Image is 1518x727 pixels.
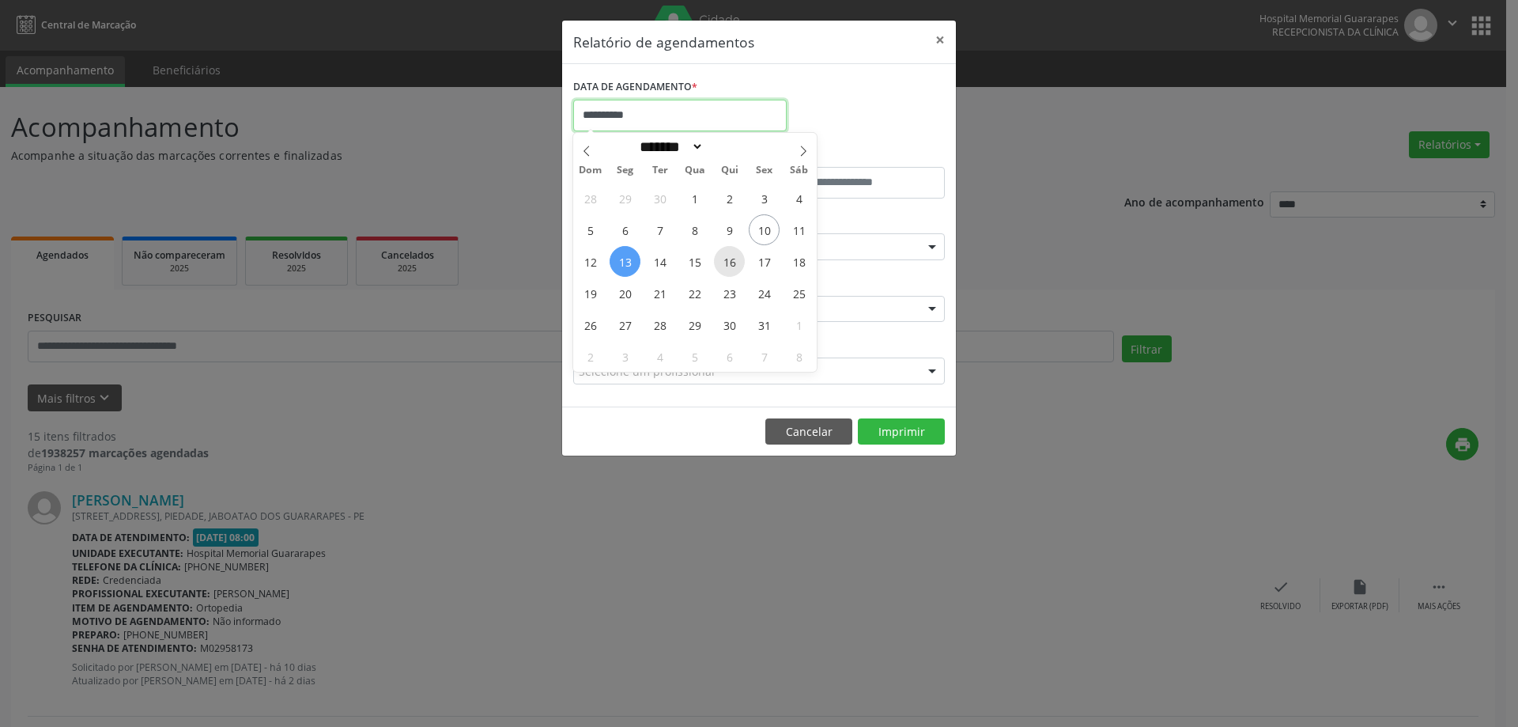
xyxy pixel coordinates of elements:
[679,341,710,372] span: Novembro 5, 2025
[782,165,817,176] span: Sáb
[924,21,956,59] button: Close
[749,246,780,277] span: Outubro 17, 2025
[573,165,608,176] span: Dom
[644,309,675,340] span: Outubro 28, 2025
[610,341,640,372] span: Novembro 3, 2025
[749,278,780,309] span: Outubro 24, 2025
[784,309,814,340] span: Novembro 1, 2025
[747,165,782,176] span: Sex
[679,278,710,309] span: Outubro 22, 2025
[678,165,712,176] span: Qua
[784,246,814,277] span: Outubro 18, 2025
[763,142,945,167] label: ATÉ
[575,183,606,214] span: Setembro 28, 2025
[575,309,606,340] span: Outubro 26, 2025
[610,214,640,245] span: Outubro 6, 2025
[575,341,606,372] span: Novembro 2, 2025
[714,183,745,214] span: Outubro 2, 2025
[610,183,640,214] span: Setembro 29, 2025
[749,341,780,372] span: Novembro 7, 2025
[784,341,814,372] span: Novembro 8, 2025
[714,214,745,245] span: Outubro 9, 2025
[579,363,715,380] span: Selecione um profissional
[610,278,640,309] span: Outubro 20, 2025
[749,309,780,340] span: Outubro 31, 2025
[573,32,754,52] h5: Relatório de agendamentos
[765,418,852,445] button: Cancelar
[644,246,675,277] span: Outubro 14, 2025
[784,278,814,309] span: Outubro 25, 2025
[608,165,643,176] span: Seg
[644,341,675,372] span: Novembro 4, 2025
[575,214,606,245] span: Outubro 5, 2025
[714,246,745,277] span: Outubro 16, 2025
[644,183,675,214] span: Setembro 30, 2025
[610,309,640,340] span: Outubro 27, 2025
[679,246,710,277] span: Outubro 15, 2025
[714,278,745,309] span: Outubro 23, 2025
[573,75,697,100] label: DATA DE AGENDAMENTO
[784,214,814,245] span: Outubro 11, 2025
[679,214,710,245] span: Outubro 8, 2025
[749,183,780,214] span: Outubro 3, 2025
[643,165,678,176] span: Ter
[712,165,747,176] span: Qui
[634,138,704,155] select: Month
[858,418,945,445] button: Imprimir
[679,183,710,214] span: Outubro 1, 2025
[575,278,606,309] span: Outubro 19, 2025
[749,214,780,245] span: Outubro 10, 2025
[704,138,756,155] input: Year
[644,214,675,245] span: Outubro 7, 2025
[714,341,745,372] span: Novembro 6, 2025
[610,246,640,277] span: Outubro 13, 2025
[644,278,675,309] span: Outubro 21, 2025
[784,183,814,214] span: Outubro 4, 2025
[679,309,710,340] span: Outubro 29, 2025
[575,246,606,277] span: Outubro 12, 2025
[714,309,745,340] span: Outubro 30, 2025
